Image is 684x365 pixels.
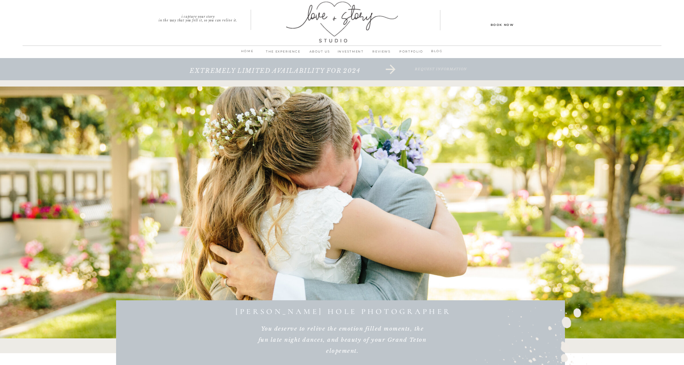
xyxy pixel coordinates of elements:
[165,67,385,82] a: extremely limited availability for 2024
[304,48,335,59] a: ABOUT us
[145,15,251,20] p: I capture your story in the way that you felt it, so you can relive it.
[262,48,304,59] a: THE EXPERIENCE
[237,48,257,58] a: home
[115,307,572,315] h1: [PERSON_NAME] hole photographer
[427,48,447,55] a: BLOG
[376,67,506,82] a: request information
[366,48,397,59] a: REVIEWS
[257,323,428,353] h2: You deserve to relive the emotion filled moments, the fun late night dances, and beauty of your G...
[469,22,535,27] a: Book Now
[397,48,426,59] a: PORTFOLIO
[335,48,366,59] a: INVESTMENT
[145,15,251,20] a: I capture your storyin the way that you felt it, so you can relive it.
